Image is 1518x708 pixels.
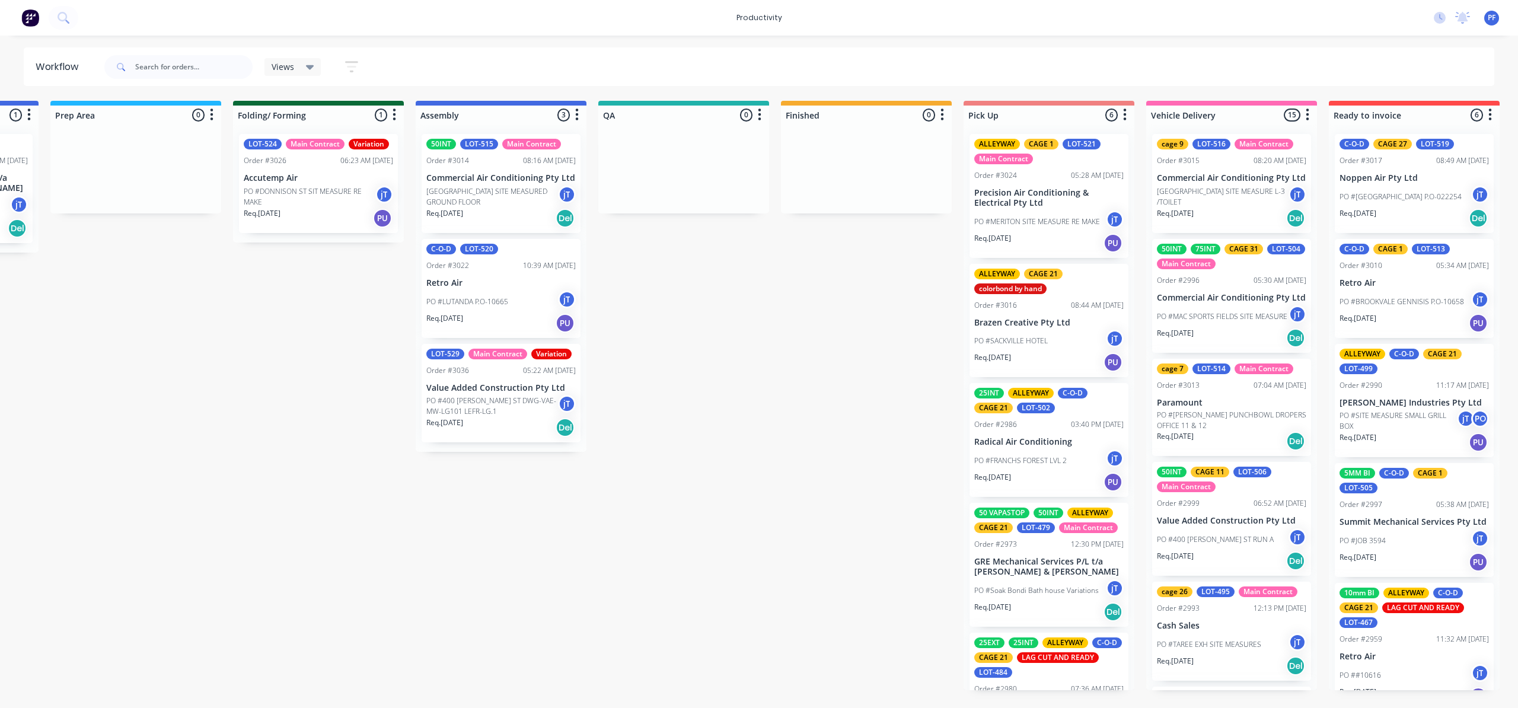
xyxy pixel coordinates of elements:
p: PO #[GEOGRAPHIC_DATA] P.O-022254 [1340,192,1462,202]
div: productivity [731,9,788,27]
div: C-O-D [1389,349,1419,359]
div: 05:38 AM [DATE] [1436,499,1489,510]
div: Order #3022 [426,260,469,271]
div: CAGE 21 [1340,602,1378,613]
div: jT [1106,211,1124,228]
div: 08:44 AM [DATE] [1071,300,1124,311]
p: Value Added Construction Pty Ltd [1157,516,1306,526]
p: GRE Mechanical Services P/L t/a [PERSON_NAME] & [PERSON_NAME] [974,557,1124,577]
div: Del [1286,209,1305,228]
p: Req. [DATE] [1340,313,1376,324]
p: PO #SACKVILLE HOTEL [974,336,1048,346]
div: Main Contract [502,139,561,149]
div: 25INTALLEYWAYC-O-DCAGE 21LOT-502Order #298603:40 PM [DATE]Radical Air ConditioningPO #FRANCHS FOR... [970,383,1128,497]
p: Req. [DATE] [1157,208,1194,219]
div: 50INTCAGE 11LOT-506Main ContractOrder #299906:52 AM [DATE]Value Added Construction Pty LtdPO #400... [1152,462,1311,576]
div: LOT-519 [1416,139,1454,149]
div: PO [1471,410,1489,428]
div: LAG CUT AND READY [1017,652,1099,663]
p: Req. [DATE] [426,417,463,428]
div: 10:39 AM [DATE] [523,260,576,271]
div: CAGE 31 [1224,244,1263,254]
div: 05:34 AM [DATE] [1436,260,1489,271]
div: cage 26LOT-495Main ContractOrder #299312:13 PM [DATE]Cash SalesPO #TAREE EXH SITE MEASURESjTReq.[... [1152,582,1311,681]
div: 50INT [1034,508,1063,518]
div: 75INT [1191,244,1220,254]
div: LOT-499 [1340,363,1377,374]
div: LOT-515 [460,139,498,149]
div: cage 9LOT-516Main ContractOrder #301508:20 AM [DATE]Commercial Air Conditioning Pty Ltd[GEOGRAPHI... [1152,134,1311,233]
div: LAG CUT AND READY [1382,602,1464,613]
div: ALLEYWAYCAGE 1LOT-521Main ContractOrder #302405:28 AM [DATE]Precision Air Conditioning & Electric... [970,134,1128,258]
div: PU [1469,687,1488,706]
img: Factory [21,9,39,27]
div: 50INT [1157,467,1187,477]
div: Del [556,209,575,228]
div: jT [558,395,576,413]
div: 03:40 PM [DATE] [1071,419,1124,430]
div: ALLEYWAY [1067,508,1113,518]
div: 50INT75INTCAGE 31LOT-504Main ContractOrder #299605:30 AM [DATE]Commercial Air Conditioning Pty Lt... [1152,239,1311,353]
div: jT [1289,528,1306,546]
div: jT [558,291,576,308]
p: Req. [DATE] [244,208,280,219]
div: 5MM BI [1340,468,1375,479]
div: jT [1106,449,1124,467]
p: Req. [DATE] [1340,432,1376,443]
div: ALLEYWAY [1008,388,1054,398]
div: C-O-DLOT-520Order #302210:39 AM [DATE]Retro AirPO #LUTANDA P.O-10665jTReq.[DATE]PU [422,239,581,338]
div: LOT-495 [1197,586,1235,597]
p: PO #MAC SPORTS FIELDS SITE MEASURE [1157,311,1287,322]
div: Order #2997 [1340,499,1382,510]
p: Req. [DATE] [974,352,1011,363]
div: ALLEYWAY [1042,637,1088,648]
p: Req. [DATE] [1340,687,1376,697]
p: Req. [DATE] [974,233,1011,244]
div: 50 VAPASTOP [974,508,1029,518]
div: Order #2999 [1157,498,1200,509]
div: LOT-524Main ContractVariationOrder #302606:23 AM [DATE]Accutemp AirPO #DONNISON ST SIT MEASURE RE... [239,134,398,233]
div: Main Contract [1157,481,1216,492]
div: LOT-514 [1192,363,1230,374]
div: Order #3036 [426,365,469,376]
div: ALLEYWAYC-O-DCAGE 21LOT-499Order #299011:17 AM [DATE][PERSON_NAME] Industries Pty LtdPO #SITE MEA... [1335,344,1494,458]
p: Brazen Creative Pty Ltd [974,318,1124,328]
div: PU [1104,353,1122,372]
div: 06:52 AM [DATE] [1254,498,1306,509]
p: Req. [DATE] [1340,208,1376,219]
div: 11:32 AM [DATE] [1436,634,1489,645]
div: jT [1471,186,1489,203]
p: Summit Mechanical Services Pty Ltd [1340,517,1489,527]
div: ALLEYWAY [974,269,1020,279]
div: ALLEYWAY [974,139,1020,149]
div: Del [1469,209,1488,228]
div: 05:28 AM [DATE] [1071,170,1124,181]
div: LOT-506 [1233,467,1271,477]
div: jT [1457,410,1475,428]
div: Order #2986 [974,419,1017,430]
div: cage 9 [1157,139,1188,149]
div: 12:13 PM [DATE] [1254,603,1306,614]
p: Req. [DATE] [974,472,1011,483]
div: PU [1104,473,1122,492]
div: LOT-513 [1412,244,1450,254]
div: Workflow [36,60,84,74]
span: PF [1488,12,1495,23]
div: jT [1471,664,1489,682]
p: PO #400 [PERSON_NAME] ST DWG-VAE-MW-LG101 LEFR-LG.1 [426,396,558,417]
div: Main Contract [468,349,527,359]
div: jT [1289,633,1306,651]
div: Order #3015 [1157,155,1200,166]
p: Req. [DATE] [426,208,463,219]
div: colorbond by hand [974,283,1047,294]
div: Order #3013 [1157,380,1200,391]
div: 07:36 AM [DATE] [1071,684,1124,694]
p: PO #400 [PERSON_NAME] ST RUN A [1157,534,1274,545]
div: Order #3026 [244,155,286,166]
div: C-O-DCAGE 1LOT-513Order #301005:34 AM [DATE]Retro AirPO #BROOKVALE GENNISIS P.O-10658jTReq.[DATE]PU [1335,239,1494,338]
div: C-O-D [426,244,456,254]
div: LOT-479 [1017,522,1055,533]
div: cage 26 [1157,586,1192,597]
div: jT [1289,305,1306,323]
div: LOT-504 [1267,244,1305,254]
